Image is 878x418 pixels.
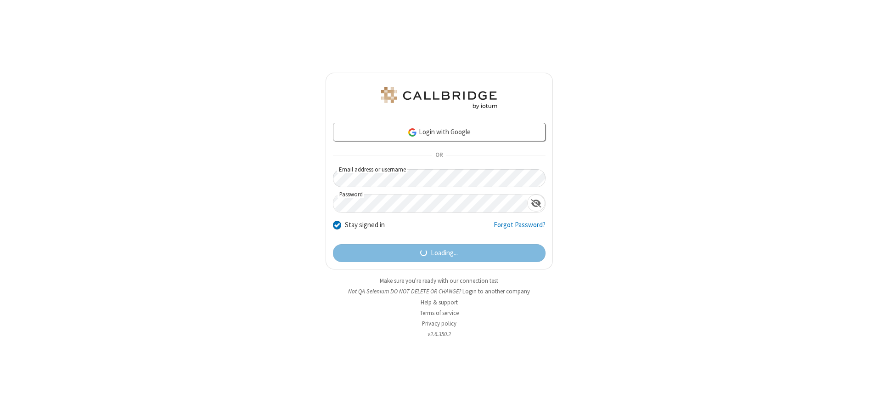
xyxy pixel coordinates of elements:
a: Make sure you're ready with our connection test [380,277,498,285]
button: Login to another company [462,287,530,296]
a: Forgot Password? [494,220,546,237]
label: Stay signed in [345,220,385,230]
li: Not QA Selenium DO NOT DELETE OR CHANGE? [326,287,553,296]
a: Terms of service [420,309,459,317]
a: Privacy policy [422,320,456,327]
a: Login with Google [333,123,546,141]
li: v2.6.350.2 [326,330,553,338]
span: OR [432,149,446,162]
img: QA Selenium DO NOT DELETE OR CHANGE [379,87,499,109]
button: Loading... [333,244,546,263]
input: Email address or username [333,169,546,187]
a: Help & support [421,298,458,306]
div: Show password [527,195,545,212]
span: Loading... [431,248,458,258]
img: google-icon.png [407,127,417,137]
input: Password [333,195,527,212]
